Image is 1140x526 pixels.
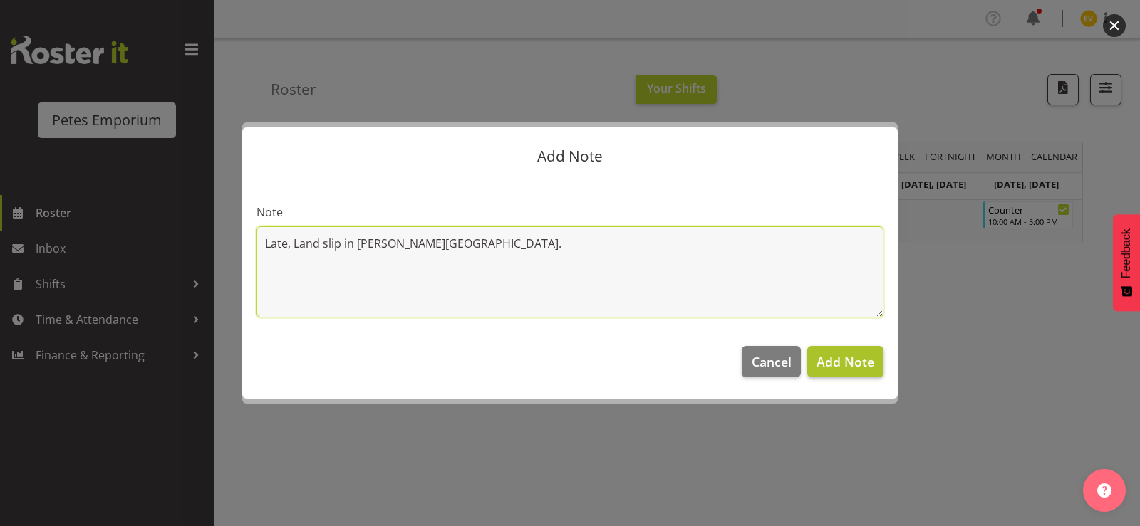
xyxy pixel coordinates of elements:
[817,353,874,370] span: Add Note
[742,346,800,377] button: Cancel
[256,204,883,221] label: Note
[1113,214,1140,311] button: Feedback - Show survey
[1120,228,1133,278] span: Feedback
[1097,483,1111,498] img: help-xxl-2.png
[752,352,792,371] span: Cancel
[537,146,603,166] span: Add Note
[807,346,883,377] button: Add Note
